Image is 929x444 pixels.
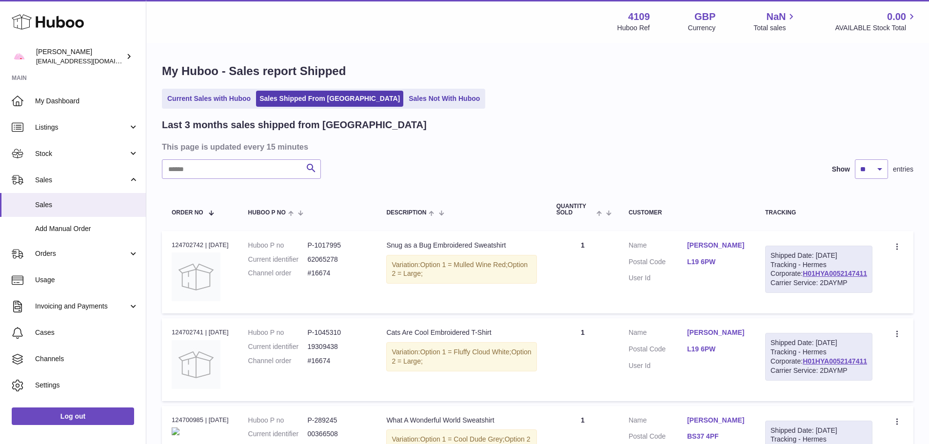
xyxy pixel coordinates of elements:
dt: Postal Code [629,257,687,269]
span: Description [386,210,426,216]
div: Shipped Date: [DATE] [771,338,867,347]
dt: User Id [629,273,687,283]
dt: Huboo P no [248,328,308,337]
span: Listings [35,123,128,132]
a: Sales Shipped From [GEOGRAPHIC_DATA] [256,91,403,107]
a: [PERSON_NAME] [687,328,746,337]
a: Sales Not With Huboo [405,91,483,107]
dd: 62065278 [307,255,367,264]
a: H01HYA0052147411 [803,270,867,277]
span: Option 1 = Cool Dude Grey; [420,435,504,443]
strong: 4109 [628,10,650,23]
dt: Huboo P no [248,416,308,425]
img: internalAdmin-4109@internal.huboo.com [12,49,26,64]
strong: GBP [694,10,715,23]
dt: Current identifier [248,342,308,351]
dd: P-1017995 [307,241,367,250]
div: Shipped Date: [DATE] [771,426,867,435]
span: Usage [35,275,138,285]
div: Shipped Date: [DATE] [771,251,867,260]
div: Currency [688,23,716,33]
dt: Current identifier [248,429,308,439]
span: Option 2 = Large; [392,348,531,365]
span: Orders [35,249,128,258]
dt: Current identifier [248,255,308,264]
div: [PERSON_NAME] [36,47,124,66]
div: Tracking - Hermes Corporate: [765,333,872,381]
div: 124702742 | [DATE] [172,241,229,250]
label: Show [832,165,850,174]
span: Sales [35,200,138,210]
td: 1 [547,231,619,313]
span: entries [893,165,913,174]
span: Quantity Sold [556,203,594,216]
span: Sales [35,175,128,185]
dt: Channel order [248,269,308,278]
span: NaN [766,10,786,23]
div: Variation: [386,342,536,371]
span: Huboo P no [248,210,286,216]
span: Order No [172,210,203,216]
span: Settings [35,381,138,390]
span: AVAILABLE Stock Total [835,23,917,33]
span: 0.00 [887,10,906,23]
h3: This page is updated every 15 minutes [162,141,911,152]
div: Carrier Service: 2DAYMP [771,278,867,288]
dd: #16674 [307,356,367,366]
img: no-photo.jpg [172,252,220,301]
a: H01HYA0052147411 [803,357,867,365]
span: Invoicing and Payments [35,302,128,311]
h1: My Huboo - Sales report Shipped [162,63,913,79]
a: Current Sales with Huboo [164,91,254,107]
dt: Name [629,328,687,340]
dd: #16674 [307,269,367,278]
span: Option 1 = Fluffy Cloud White; [420,348,511,356]
div: Cats Are Cool Embroidered T-Shirt [386,328,536,337]
h2: Last 3 months sales shipped from [GEOGRAPHIC_DATA] [162,118,427,132]
a: L19 6PW [687,345,746,354]
a: [PERSON_NAME] [687,241,746,250]
span: Stock [35,149,128,158]
dd: 19309438 [307,342,367,351]
img: What_A_Wonderful_World_Forest_Green_Sweatshirt_1_1c882081-1372-4c5e-8b51-4dcc10026f8a.jpg [172,427,179,435]
a: NaN Total sales [753,10,797,33]
dt: User Id [629,361,687,370]
a: BS37 4PF [687,432,746,441]
div: 124702741 | [DATE] [172,328,229,337]
dd: P-289245 [307,416,367,425]
span: My Dashboard [35,97,138,106]
a: Log out [12,407,134,425]
td: 1 [547,318,619,401]
dt: Name [629,416,687,427]
span: Cases [35,328,138,337]
span: [EMAIL_ADDRESS][DOMAIN_NAME] [36,57,143,65]
dd: P-1045310 [307,328,367,337]
dt: Channel order [248,356,308,366]
div: Tracking [765,210,872,216]
span: Total sales [753,23,797,33]
dd: 00366508 [307,429,367,439]
div: Tracking - Hermes Corporate: [765,246,872,293]
dt: Postal Code [629,345,687,356]
span: Option 1 = Mulled Wine Red; [420,261,507,269]
div: 124700985 | [DATE] [172,416,229,425]
img: no-photo.jpg [172,340,220,389]
dt: Huboo P no [248,241,308,250]
div: Carrier Service: 2DAYMP [771,366,867,375]
div: Variation: [386,255,536,284]
div: What A Wonderful World Sweatshirt [386,416,536,425]
span: Add Manual Order [35,224,138,233]
dt: Postal Code [629,432,687,444]
div: Huboo Ref [617,23,650,33]
span: Channels [35,354,138,364]
div: Customer [629,210,746,216]
a: [PERSON_NAME] [687,416,746,425]
div: Snug as a Bug Embroidered Sweatshirt [386,241,536,250]
dt: Name [629,241,687,252]
a: L19 6PW [687,257,746,267]
a: 0.00 AVAILABLE Stock Total [835,10,917,33]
